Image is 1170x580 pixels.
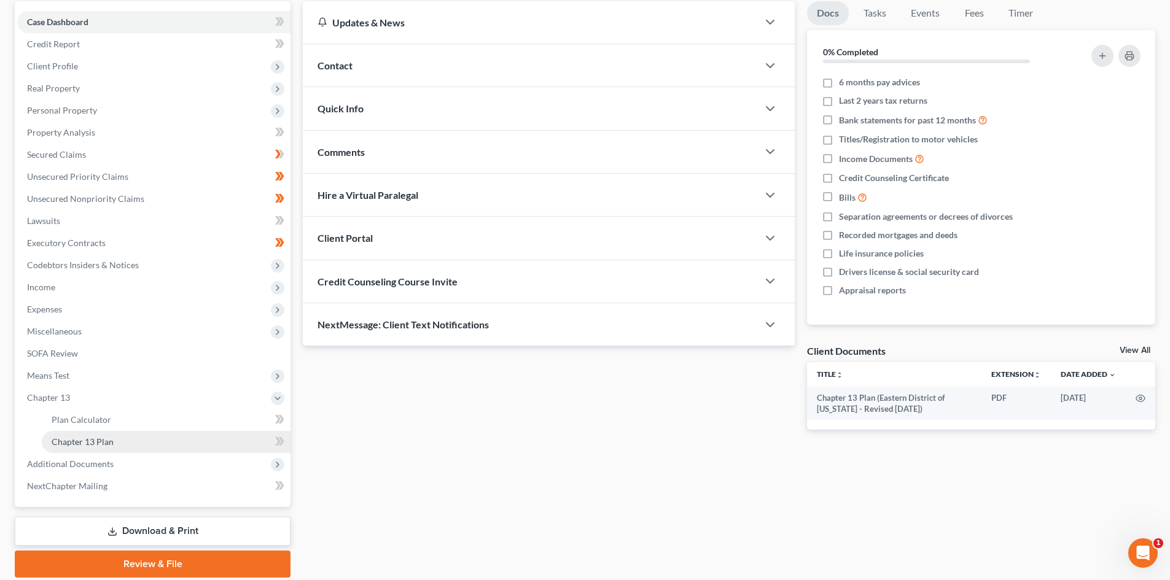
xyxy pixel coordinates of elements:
span: Real Property [27,83,80,93]
span: 1 [1153,538,1163,548]
span: Unsecured Priority Claims [27,171,128,182]
span: Chapter 13 Plan [52,436,114,447]
span: Means Test [27,370,69,381]
a: Events [901,1,950,25]
a: Review & File [15,551,291,578]
span: Income [27,282,55,292]
a: Executory Contracts [17,232,291,254]
span: Quick Info [318,102,364,114]
span: 6 months pay advices [839,76,920,88]
a: Credit Report [17,33,291,55]
a: Docs [807,1,849,25]
span: Credit Counseling Certificate [839,172,949,184]
a: SOFA Review [17,342,291,365]
td: Chapter 13 Plan (Eastern District of [US_STATE] - Revised [DATE]) [807,387,981,420]
a: Date Added expand_more [1061,369,1116,379]
span: Appraisal reports [839,284,906,296]
a: Extensionunfold_more [991,369,1041,379]
a: View All [1120,346,1150,355]
a: Secured Claims [17,144,291,166]
a: Lawsuits [17,210,291,232]
span: Miscellaneous [27,326,82,336]
span: Titles/Registration to motor vehicles [839,133,978,145]
a: NextChapter Mailing [17,475,291,497]
a: Chapter 13 Plan [42,431,291,453]
span: Case Dashboard [27,17,88,27]
td: [DATE] [1051,387,1126,420]
span: Credit Report [27,39,80,49]
a: Fees [954,1,994,25]
span: Bank statements for past 12 months [839,114,976,126]
span: Hire a Virtual Paralegal [318,189,418,201]
a: Plan Calculator [42,409,291,431]
span: Secured Claims [27,149,86,160]
span: Codebtors Insiders & Notices [27,260,139,270]
span: Income Documents [839,153,913,165]
div: Updates & News [318,16,743,29]
span: Client Portal [318,232,373,244]
a: Property Analysis [17,122,291,144]
span: Additional Documents [27,458,114,469]
a: Timer [999,1,1043,25]
span: Separation agreements or decrees of divorces [839,211,1013,223]
i: unfold_more [836,371,843,379]
span: NextMessage: Client Text Notifications [318,319,489,330]
span: NextChapter Mailing [27,481,107,491]
div: Client Documents [807,344,886,357]
a: Case Dashboard [17,11,291,33]
span: Expenses [27,304,62,314]
span: SOFA Review [27,348,78,358]
span: Chapter 13 [27,392,70,403]
span: Client Profile [27,61,78,71]
span: Contact [318,60,353,71]
span: Credit Counseling Course Invite [318,276,458,287]
td: PDF [981,387,1051,420]
strong: 0% Completed [823,47,878,57]
span: Personal Property [27,105,97,115]
span: Drivers license & social security card [839,266,979,278]
a: Unsecured Nonpriority Claims [17,188,291,210]
i: unfold_more [1034,371,1041,379]
span: Unsecured Nonpriority Claims [27,193,144,204]
span: Property Analysis [27,127,95,137]
a: Tasks [854,1,896,25]
span: Life insurance policies [839,247,924,260]
span: Bills [839,191,856,204]
a: Unsecured Priority Claims [17,166,291,188]
iframe: Intercom live chat [1128,538,1158,568]
i: expand_more [1109,371,1116,379]
span: Executory Contracts [27,238,106,248]
a: Download & Print [15,517,291,546]
span: Lawsuits [27,215,60,226]
span: Recorded mortgages and deeds [839,229,957,241]
span: Comments [318,146,365,158]
a: Titleunfold_more [817,369,843,379]
span: Plan Calculator [52,414,111,425]
span: Last 2 years tax returns [839,95,927,107]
